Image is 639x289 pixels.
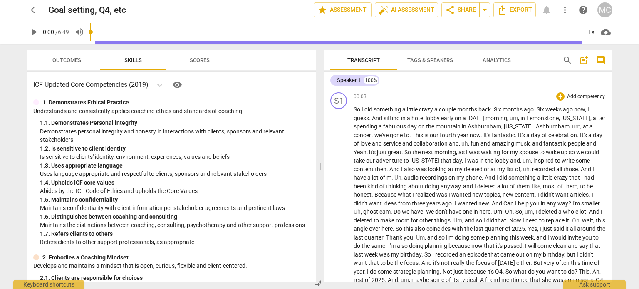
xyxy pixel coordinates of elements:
div: Ask support [563,280,626,289]
span: recorded [532,166,556,173]
span: great [388,149,401,156]
span: and [372,140,383,147]
span: a [402,106,407,113]
span: Assessment [317,5,368,15]
div: 1x [583,25,599,39]
span: honest [354,191,372,198]
span: of [354,140,360,147]
span: early [441,115,455,121]
span: deleted [477,183,497,190]
span: new [503,191,515,198]
span: Filler word [394,174,401,181]
span: we've [374,132,390,138]
span: mountain [436,123,462,130]
span: fun [471,140,480,147]
span: our [430,132,440,138]
span: little [407,106,419,113]
span: comment [596,55,606,65]
span: , [468,140,471,147]
span: in [520,115,526,121]
span: music [515,140,532,147]
span: It's [483,132,492,138]
span: topics [484,191,500,198]
span: morning [485,115,507,121]
span: and [449,140,459,147]
span: of [380,174,386,181]
span: Filler word [523,157,531,164]
span: Filler word [572,123,580,130]
span: , [570,123,572,130]
span: in [401,115,407,121]
span: at [448,166,455,173]
span: as [458,149,466,156]
p: Is sensitive to clients' identity, environment, experiences, values and beliefs [40,153,310,161]
span: on [448,174,456,181]
span: gone [390,132,404,138]
span: Filler word [532,183,540,190]
button: Help [171,78,184,91]
span: guess [354,115,369,121]
span: , [577,183,580,190]
span: Ashburnham [536,123,570,130]
span: a [407,115,411,121]
span: after [593,115,605,121]
span: . [480,132,483,138]
span: recordings [420,174,448,181]
span: . [391,174,394,181]
span: about [408,183,425,190]
span: inspired [533,157,555,164]
span: , [459,140,461,147]
span: up [561,149,569,156]
span: . [578,166,581,173]
span: kind [367,183,379,190]
span: . [533,123,536,130]
p: Uses language appropriate and respectful to clients, sponsors and relevant stakeholders [40,170,310,178]
span: did [499,174,508,181]
button: Sharing summary [479,2,490,17]
span: now [574,106,585,113]
span: fantastic [492,132,515,138]
span: search [562,55,572,65]
span: and [586,140,596,147]
button: Share [441,2,480,17]
span: [DATE] [467,115,485,121]
span: I [464,157,467,164]
div: 1. 2. Is sensitive to client identity [40,144,310,153]
span: and [532,140,543,147]
span: morning [434,149,456,156]
span: Six [537,106,545,113]
span: in [462,123,468,130]
span: day [407,123,418,130]
span: compare_arrows [315,278,324,288]
span: auto_fix_high [379,5,389,15]
span: we [576,149,585,156]
span: amazing [492,140,515,147]
span: crazy [554,174,569,181]
span: It's [580,132,588,138]
span: had [584,174,594,181]
span: a [379,123,383,130]
span: of [542,132,548,138]
span: [US_STATE] [504,123,533,130]
span: so [569,149,576,156]
span: Because [374,191,398,198]
span: waiting [481,149,501,156]
span: all [556,166,563,173]
span: been [354,183,367,190]
button: Search [561,54,574,67]
span: help [578,5,588,15]
span: And [372,115,384,121]
span: . [369,115,372,121]
span: anyway [441,183,461,190]
span: something [374,106,402,113]
span: collaboration [414,140,449,147]
span: I [474,183,477,190]
div: 100% [364,76,378,84]
span: lot [502,183,510,190]
span: to [580,183,587,190]
span: be [587,183,593,190]
span: to [539,149,546,156]
span: new [472,191,484,198]
span: of [379,183,386,190]
button: Play [27,25,42,40]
